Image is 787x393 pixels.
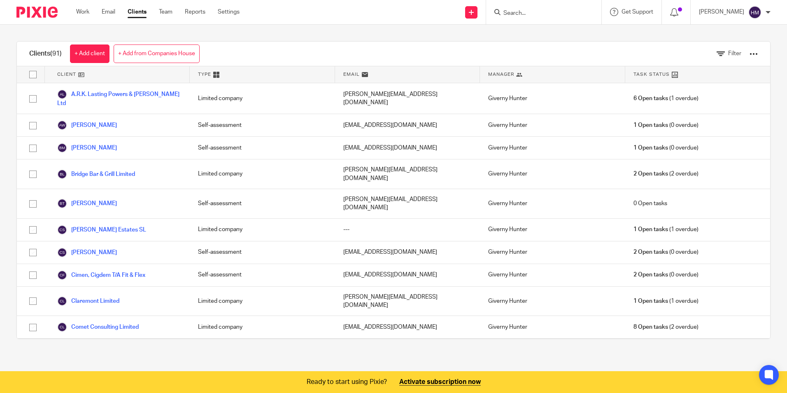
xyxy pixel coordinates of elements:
[159,8,172,16] a: Team
[57,248,117,257] a: [PERSON_NAME]
[335,241,480,264] div: [EMAIL_ADDRESS][DOMAIN_NAME]
[57,322,139,332] a: Comet Consulting Limited
[57,71,76,78] span: Client
[480,159,625,189] div: Giverny Hunter
[633,94,668,103] span: 6 Open tasks
[57,169,67,179] img: svg%3E
[190,114,335,136] div: Self-assessment
[190,159,335,189] div: Limited company
[633,144,699,152] span: (0 overdue)
[190,241,335,264] div: Self-assessment
[480,316,625,338] div: Giverny Hunter
[633,121,699,129] span: (0 overdue)
[190,83,335,114] div: Limited company
[102,8,115,16] a: Email
[335,137,480,159] div: [EMAIL_ADDRESS][DOMAIN_NAME]
[488,71,514,78] span: Manager
[633,199,667,208] span: 0 Open tasks
[57,225,67,235] img: svg%3E
[748,6,761,19] img: svg%3E
[57,270,67,280] img: svg%3E
[633,323,668,331] span: 8 Open tasks
[480,137,625,159] div: Giverny Hunter
[728,51,741,56] span: Filter
[480,83,625,114] div: Giverny Hunter
[335,264,480,286] div: [EMAIL_ADDRESS][DOMAIN_NAME]
[185,8,205,16] a: Reports
[29,49,62,58] h1: Clients
[57,89,182,108] a: A.R.K. Lasting Powers & [PERSON_NAME] Ltd
[633,297,668,305] span: 1 Open tasks
[335,83,480,114] div: [PERSON_NAME][EMAIL_ADDRESS][DOMAIN_NAME]
[57,225,146,235] a: [PERSON_NAME] Estates SL
[633,271,668,279] span: 2 Open tasks
[633,121,668,129] span: 1 Open tasks
[480,241,625,264] div: Giverny Hunter
[190,219,335,241] div: Limited company
[335,316,480,338] div: [EMAIL_ADDRESS][DOMAIN_NAME]
[633,323,699,331] span: (2 overdue)
[335,287,480,316] div: [PERSON_NAME][EMAIL_ADDRESS][DOMAIN_NAME]
[57,199,67,208] img: svg%3E
[633,248,699,256] span: (0 overdue)
[335,219,480,241] div: ---
[633,225,668,234] span: 1 Open tasks
[190,287,335,316] div: Limited company
[633,170,668,178] span: 2 Open tasks
[57,296,67,306] img: svg%3E
[480,287,625,316] div: Giverny Hunter
[128,8,147,16] a: Clients
[633,144,668,152] span: 1 Open tasks
[57,199,117,208] a: [PERSON_NAME]
[633,271,699,279] span: (0 overdue)
[57,120,67,130] img: svg%3E
[57,322,67,332] img: svg%3E
[57,89,67,99] img: svg%3E
[70,44,109,63] a: + Add client
[335,114,480,136] div: [EMAIL_ADDRESS][DOMAIN_NAME]
[57,270,145,280] a: Cimen, Cigdem T/A Fit & Flex
[57,120,117,130] a: [PERSON_NAME]
[57,143,67,153] img: svg%3E
[633,170,699,178] span: (2 overdue)
[198,71,211,78] span: Type
[335,159,480,189] div: [PERSON_NAME][EMAIL_ADDRESS][DOMAIN_NAME]
[480,219,625,241] div: Giverny Hunter
[343,71,360,78] span: Email
[218,8,240,16] a: Settings
[480,189,625,218] div: Giverny Hunter
[633,225,699,234] span: (1 overdue)
[190,316,335,338] div: Limited company
[633,297,699,305] span: (1 overdue)
[57,143,117,153] a: [PERSON_NAME]
[50,50,62,57] span: (91)
[699,8,744,16] p: [PERSON_NAME]
[335,189,480,218] div: [PERSON_NAME][EMAIL_ADDRESS][DOMAIN_NAME]
[16,7,58,18] img: Pixie
[480,264,625,286] div: Giverny Hunter
[190,189,335,218] div: Self-assessment
[480,114,625,136] div: Giverny Hunter
[57,169,135,179] a: Bridge Bar & Grill Limited
[633,94,699,103] span: (1 overdue)
[25,67,41,82] input: Select all
[503,10,577,17] input: Search
[633,71,670,78] span: Task Status
[622,9,653,15] span: Get Support
[57,248,67,257] img: svg%3E
[190,137,335,159] div: Self-assessment
[57,296,119,306] a: Claremont Limited
[633,248,668,256] span: 2 Open tasks
[190,264,335,286] div: Self-assessment
[76,8,89,16] a: Work
[114,44,200,63] a: + Add from Companies House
